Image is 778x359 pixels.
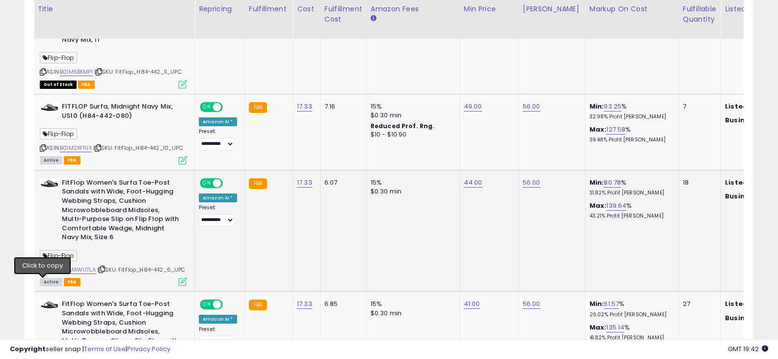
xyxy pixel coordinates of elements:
small: FBA [249,102,267,113]
img: 41Gu4ClmzvL._SL40_.jpg [40,102,59,113]
div: [PERSON_NAME] [523,4,581,14]
p: 32.98% Profit [PERSON_NAME] [590,113,671,120]
img: 41Gu4ClmzvL._SL40_.jpg [40,300,59,310]
a: 41.00 [464,299,480,309]
div: Amazon AI * [199,315,237,324]
b: Max: [590,201,607,210]
div: Amazon AI * [199,117,237,126]
img: 41Gu4ClmzvL._SL40_.jpg [40,178,59,189]
span: OFF [221,301,237,309]
span: FBA [64,156,80,165]
div: 6.07 [324,178,359,187]
b: Max: [590,323,607,332]
a: Privacy Policy [127,344,170,354]
p: 31.82% Profit [PERSON_NAME] [590,190,671,196]
span: Flip-Flop [40,128,77,139]
div: 15% [371,178,452,187]
div: 27 [683,300,713,308]
a: B01M2XFPJX [60,144,92,152]
a: 56.00 [523,102,540,111]
div: % [590,178,671,196]
span: FBA [78,81,95,89]
b: Listed Price: [725,299,770,308]
span: ON [201,103,213,111]
div: Min Price [464,4,514,14]
div: Cost [297,4,316,14]
a: 17.33 [297,299,312,309]
a: 56.00 [523,178,540,188]
small: FBA [249,300,267,310]
div: $0.30 min [371,111,452,120]
div: % [590,201,671,220]
span: All listings currently available for purchase on Amazon [40,156,62,165]
b: Listed Price: [725,102,770,111]
div: 7.16 [324,102,359,111]
a: B01M5BKMP1 [60,68,93,76]
div: Preset: [199,128,237,150]
a: 139.64 [606,201,626,211]
a: 135.14 [606,323,624,332]
b: Min: [590,102,604,111]
a: 17.33 [297,102,312,111]
div: ASIN: [40,178,187,285]
a: 61.57 [604,299,619,309]
span: 2025-08-11 19:42 GMT [728,344,768,354]
b: Reduced Prof. Rng. [371,122,435,130]
div: $10 - $10.90 [371,131,452,139]
div: % [590,125,671,143]
div: Fulfillment [249,4,289,14]
div: Amazon Fees [371,4,456,14]
b: FITFLOP Surfa, Midnight Navy Mix, US10 (H84-442-080) [62,102,181,123]
a: 80.78 [604,178,621,188]
div: seller snap | | [10,345,170,354]
p: 39.48% Profit [PERSON_NAME] [590,137,671,143]
span: ON [201,179,213,187]
a: 93.25 [604,102,621,111]
span: | SKU: FitFlop_H84-442_6_UPC [97,266,186,274]
div: Title [37,4,190,14]
a: B01MAWU7LA [60,266,96,274]
div: $0.30 min [371,187,452,196]
div: % [590,300,671,318]
b: Listed Price: [725,178,770,187]
small: Amazon Fees. [371,14,376,23]
div: Amazon AI * [199,193,237,202]
span: Flip-Flop [40,250,77,261]
strong: Copyright [10,344,46,354]
span: | SKU: FitFlop_H84-442_11_UPC [94,68,182,76]
div: Preset: [199,204,237,226]
div: $0.30 min [371,309,452,318]
a: 127.58 [606,125,625,135]
span: All listings that are currently out of stock and unavailable for purchase on Amazon [40,81,77,89]
span: | SKU: FitFlop_H84-442_10_UPC [93,144,183,152]
a: 56.00 [523,299,540,309]
small: FBA [249,178,267,189]
a: 49.00 [464,102,482,111]
div: Markup on Cost [590,4,674,14]
span: FBA [64,278,80,286]
p: 43.21% Profit [PERSON_NAME] [590,213,671,220]
span: Flip-Flop [40,52,77,63]
div: 18 [683,178,713,187]
b: Min: [590,299,604,308]
span: All listings currently available for purchase on Amazon [40,278,62,286]
b: Min: [590,178,604,187]
a: Terms of Use [84,344,126,354]
a: 44.00 [464,178,483,188]
span: OFF [221,103,237,111]
b: FitFlop Women's Surfa Toe-Post Sandals with Wide, Foot-Hugging Webbing Straps, Cushion Microwobbl... [62,178,181,245]
p: 26.02% Profit [PERSON_NAME] [590,311,671,318]
div: ASIN: [40,102,187,164]
span: ON [201,301,213,309]
div: 7 [683,102,713,111]
div: % [590,323,671,341]
div: 15% [371,300,452,308]
div: Preset: [199,326,237,348]
span: OFF [221,179,237,187]
div: Fulfillable Quantity [683,4,717,25]
b: Max: [590,125,607,134]
div: 6.85 [324,300,359,308]
div: Repricing [199,4,241,14]
div: % [590,102,671,120]
div: 15% [371,102,452,111]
